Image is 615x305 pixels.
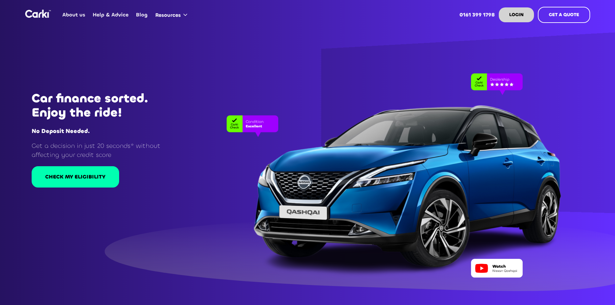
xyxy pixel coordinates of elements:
[32,166,119,188] a: CHECK MY ELIGIBILITY
[32,127,90,135] strong: No Deposit Needed.
[155,12,181,19] div: Resources
[509,12,524,18] strong: LOGIN
[59,2,89,27] a: About us
[132,2,151,27] a: Blog
[499,7,534,22] a: LOGIN
[549,12,579,18] strong: GET A QUOTE
[538,7,590,23] a: GET A QUOTE
[45,173,106,180] div: CHECK MY ELIGIBILITY
[459,11,495,18] strong: 0161 399 1798
[89,2,132,27] a: Help & Advice
[32,91,176,120] h1: Car finance sorted. Enjoy the ride!
[32,141,176,159] p: Get a decision in just 20 seconds* without affecting your credit score
[456,2,498,27] a: 0161 399 1798
[25,10,51,18] img: Logo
